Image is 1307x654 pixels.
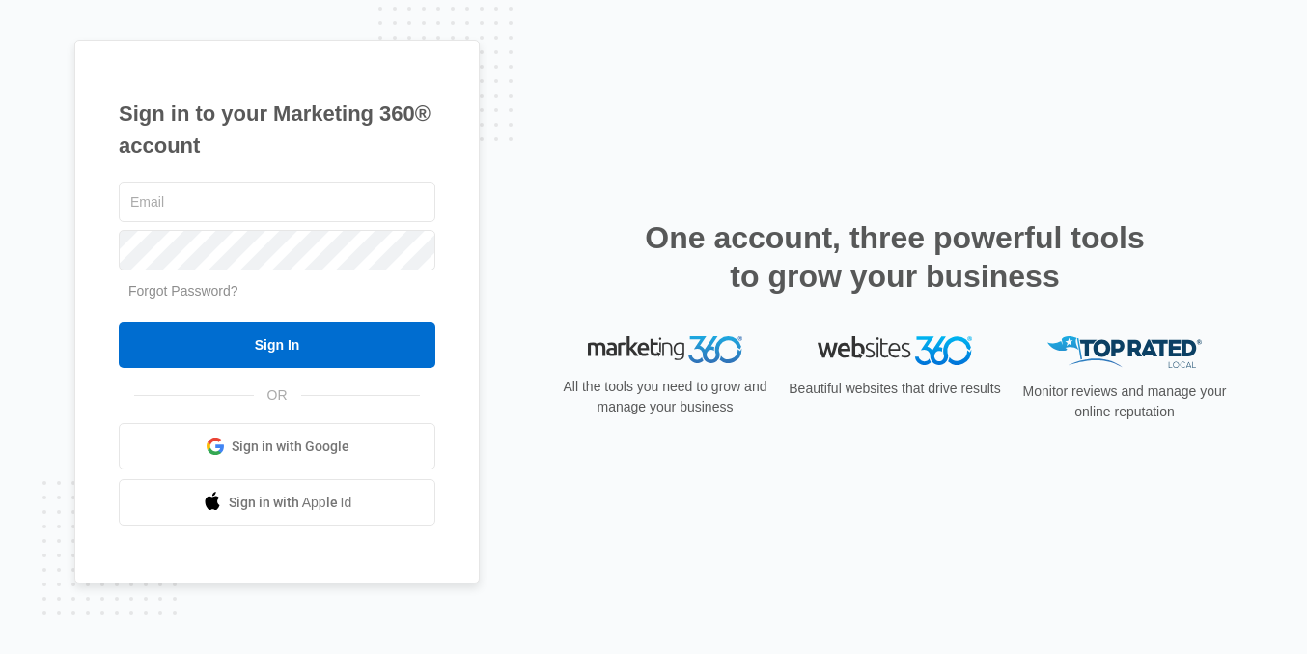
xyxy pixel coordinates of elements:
[639,218,1151,296] h2: One account, three powerful tools to grow your business
[119,322,435,368] input: Sign In
[787,379,1003,399] p: Beautiful websites that drive results
[818,336,972,364] img: Websites 360
[119,479,435,526] a: Sign in with Apple Id
[588,336,742,363] img: Marketing 360
[557,377,773,417] p: All the tools you need to grow and manage your business
[119,423,435,469] a: Sign in with Google
[1016,382,1233,422] p: Monitor reviews and manage your online reputation
[1047,336,1202,368] img: Top Rated Local
[229,493,352,513] span: Sign in with Apple Id
[232,437,349,457] span: Sign in with Google
[128,283,238,299] a: Forgot Password?
[119,182,435,222] input: Email
[119,98,435,161] h1: Sign in to your Marketing 360® account
[254,385,301,406] span: OR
